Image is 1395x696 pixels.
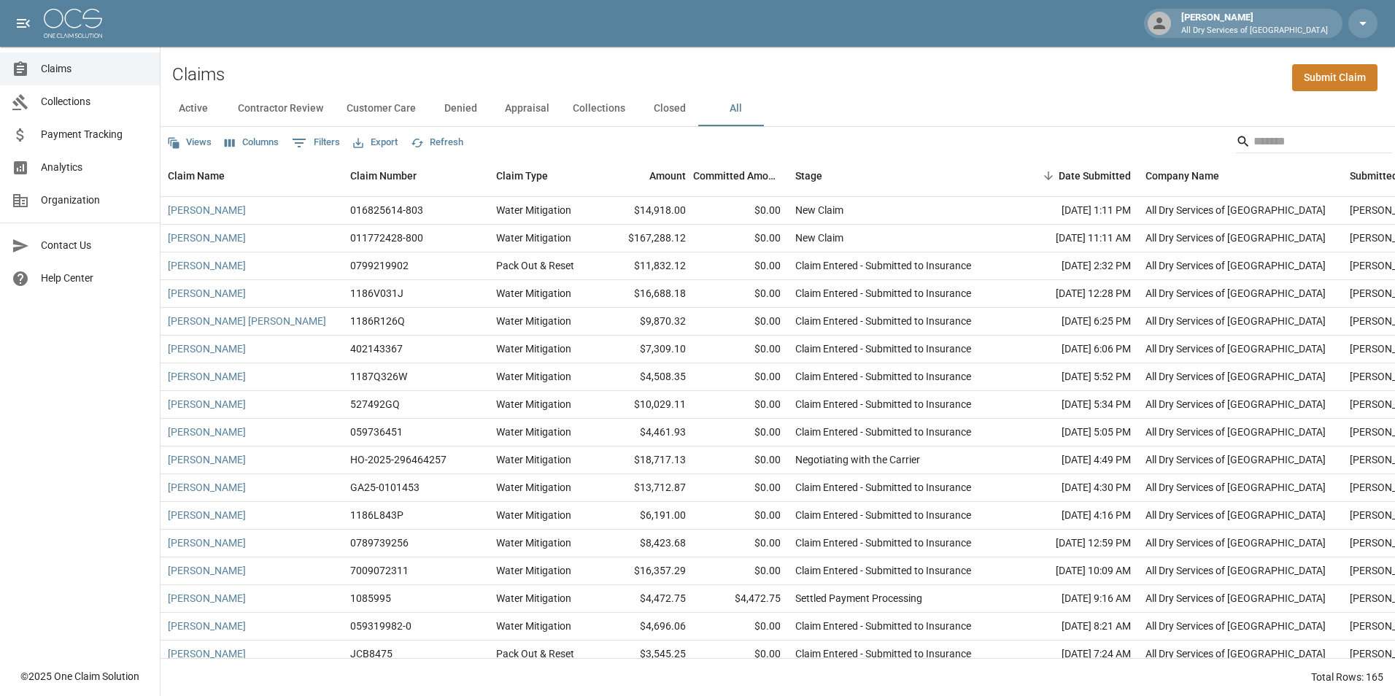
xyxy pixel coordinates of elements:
[693,613,788,641] div: $0.00
[349,131,401,154] button: Export
[496,314,571,328] div: Water Mitigation
[496,508,571,522] div: Water Mitigation
[1007,557,1138,585] div: [DATE] 10:09 AM
[9,9,38,38] button: open drawer
[493,91,561,126] button: Appraisal
[598,155,693,196] div: Amount
[598,308,693,336] div: $9,870.32
[795,619,971,633] div: Claim Entered - Submitted to Insurance
[1311,670,1383,684] div: Total Rows: 165
[161,155,343,196] div: Claim Name
[693,308,788,336] div: $0.00
[1007,155,1138,196] div: Date Submitted
[795,203,843,217] div: New Claim
[350,508,403,522] div: 1186L843P
[598,363,693,391] div: $4,508.35
[41,238,148,253] span: Contact Us
[350,619,411,633] div: 059319982-0
[795,369,971,384] div: Claim Entered - Submitted to Insurance
[598,280,693,308] div: $16,688.18
[1145,231,1326,245] div: All Dry Services of Atlanta
[795,591,922,606] div: Settled Payment Processing
[1145,369,1326,384] div: All Dry Services of Atlanta
[1292,64,1377,91] a: Submit Claim
[598,502,693,530] div: $6,191.00
[795,646,971,661] div: Claim Entered - Submitted to Insurance
[496,341,571,356] div: Water Mitigation
[1145,480,1326,495] div: All Dry Services of Atlanta
[1145,155,1219,196] div: Company Name
[795,508,971,522] div: Claim Entered - Submitted to Insurance
[795,314,971,328] div: Claim Entered - Submitted to Insurance
[649,155,686,196] div: Amount
[561,91,637,126] button: Collections
[350,258,409,273] div: 0799219902
[407,131,467,154] button: Refresh
[168,397,246,411] a: [PERSON_NAME]
[693,557,788,585] div: $0.00
[496,591,571,606] div: Water Mitigation
[598,557,693,585] div: $16,357.29
[168,425,246,439] a: [PERSON_NAME]
[1145,508,1326,522] div: All Dry Services of Atlanta
[350,369,407,384] div: 1187Q326W
[795,341,971,356] div: Claim Entered - Submitted to Insurance
[1181,25,1328,37] p: All Dry Services of [GEOGRAPHIC_DATA]
[1007,391,1138,419] div: [DATE] 5:34 PM
[496,286,571,301] div: Water Mitigation
[168,258,246,273] a: [PERSON_NAME]
[598,474,693,502] div: $13,712.87
[168,563,246,578] a: [PERSON_NAME]
[168,508,246,522] a: [PERSON_NAME]
[168,286,246,301] a: [PERSON_NAME]
[795,155,822,196] div: Stage
[598,585,693,613] div: $4,472.75
[163,131,215,154] button: Views
[1145,619,1326,633] div: All Dry Services of Atlanta
[795,535,971,550] div: Claim Entered - Submitted to Insurance
[41,127,148,142] span: Payment Tracking
[172,64,225,85] h2: Claims
[693,363,788,391] div: $0.00
[20,669,139,684] div: © 2025 One Claim Solution
[496,258,574,273] div: Pack Out & Reset
[1038,166,1059,186] button: Sort
[1007,530,1138,557] div: [DATE] 12:59 PM
[1007,446,1138,474] div: [DATE] 4:49 PM
[496,231,571,245] div: Water Mitigation
[496,535,571,550] div: Water Mitigation
[693,225,788,252] div: $0.00
[350,452,447,467] div: HO-2025-296464257
[1007,613,1138,641] div: [DATE] 8:21 AM
[1145,646,1326,661] div: All Dry Services of Atlanta
[350,535,409,550] div: 0789739256
[598,252,693,280] div: $11,832.12
[1175,10,1334,36] div: [PERSON_NAME]
[598,336,693,363] div: $7,309.10
[350,591,391,606] div: 1085995
[788,155,1007,196] div: Stage
[226,91,335,126] button: Contractor Review
[598,391,693,419] div: $10,029.11
[637,91,703,126] button: Closed
[1138,155,1342,196] div: Company Name
[795,397,971,411] div: Claim Entered - Submitted to Insurance
[1145,563,1326,578] div: All Dry Services of Atlanta
[1007,585,1138,613] div: [DATE] 9:16 AM
[1007,197,1138,225] div: [DATE] 1:11 PM
[1236,130,1392,156] div: Search
[161,91,226,126] button: Active
[496,646,574,661] div: Pack Out & Reset
[496,155,548,196] div: Claim Type
[168,646,246,661] a: [PERSON_NAME]
[350,425,403,439] div: 059736451
[1007,280,1138,308] div: [DATE] 12:28 PM
[168,535,246,550] a: [PERSON_NAME]
[1145,591,1326,606] div: All Dry Services of Atlanta
[335,91,428,126] button: Customer Care
[598,446,693,474] div: $18,717.13
[1145,452,1326,467] div: All Dry Services of Atlanta
[693,446,788,474] div: $0.00
[350,314,405,328] div: 1186R126Q
[350,480,420,495] div: GA25-0101453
